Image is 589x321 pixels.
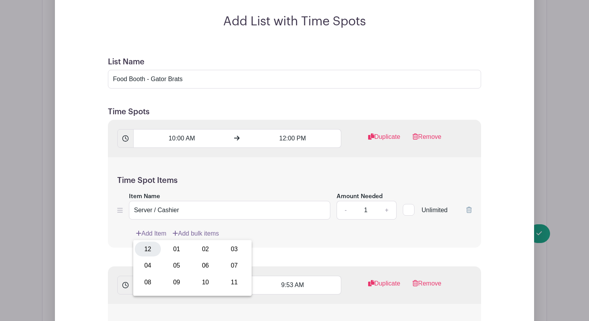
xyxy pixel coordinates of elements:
[244,129,341,148] input: Set End Time
[377,201,397,220] a: +
[421,207,448,213] span: Unlimited
[135,275,161,289] div: 08
[337,192,383,201] label: Amount Needed
[136,229,166,238] a: Add Item
[173,229,219,238] a: Add bulk items
[368,279,400,294] a: Duplicate
[221,258,247,273] div: 07
[117,176,472,185] h5: Time Spot Items
[108,70,481,89] input: e.g. Things or volunteers we need for the event
[129,192,160,201] label: Item Name
[164,242,190,257] div: 01
[413,279,441,294] a: Remove
[129,201,330,220] input: e.g. Snacks or Check-in Attendees
[337,201,354,220] a: -
[135,242,161,257] div: 12
[164,258,190,273] div: 05
[108,107,481,117] h5: Time Spots
[413,132,441,148] a: Remove
[244,276,341,294] input: Set End Time
[99,14,490,29] h2: Add List with Time Spots
[192,275,219,289] div: 10
[192,258,219,273] div: 06
[368,132,400,148] a: Duplicate
[135,258,161,273] div: 04
[221,275,247,289] div: 11
[164,275,190,289] div: 09
[108,57,145,67] label: List Name
[133,129,230,148] input: Set Start Time
[221,242,247,257] div: 03
[192,242,219,257] div: 02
